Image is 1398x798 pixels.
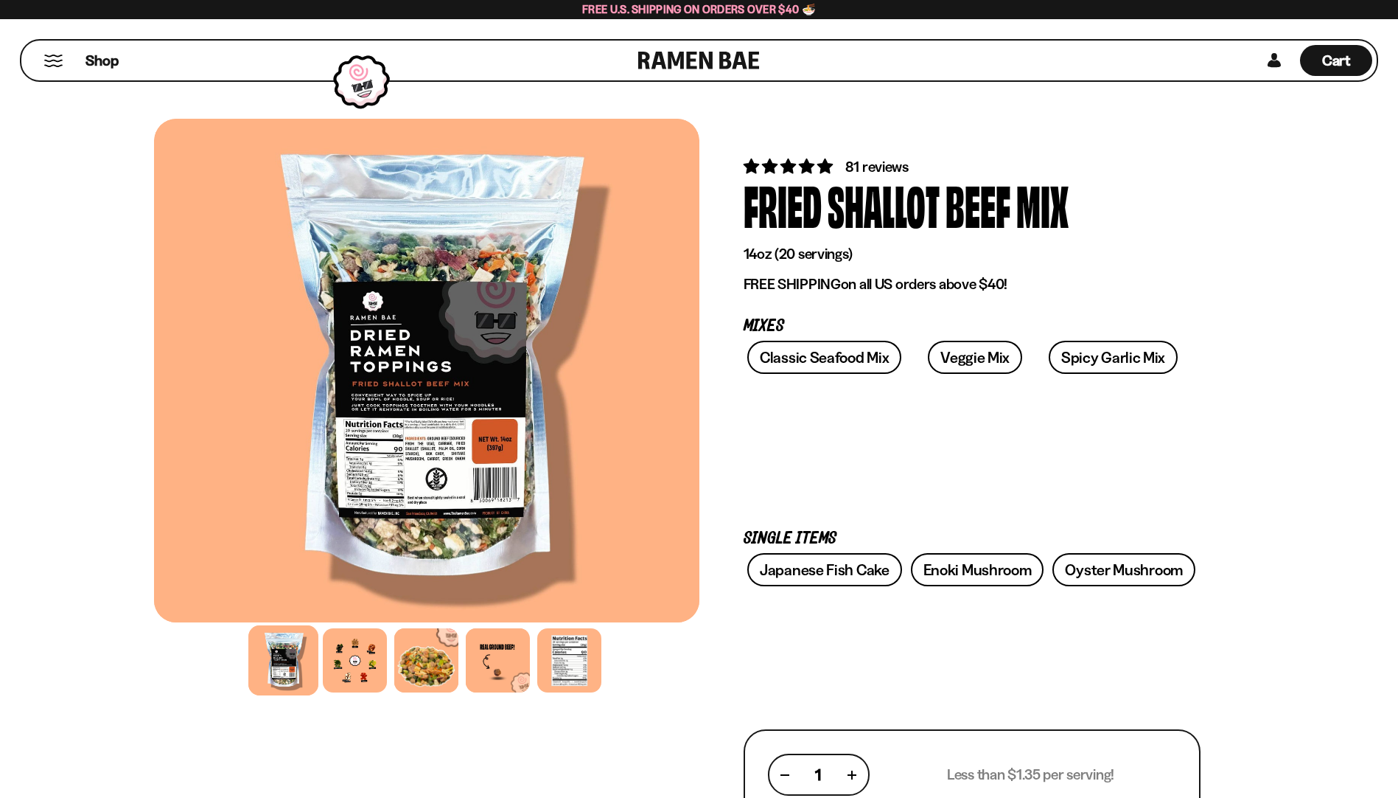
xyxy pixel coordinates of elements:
[85,51,119,71] span: Shop
[1300,41,1372,80] div: Cart
[828,177,940,232] div: Shallot
[1049,341,1178,374] a: Spicy Garlic Mix
[1052,553,1195,586] a: Oyster Mushroom
[43,55,63,67] button: Mobile Menu Trigger
[1016,177,1069,232] div: Mix
[744,275,1200,294] p: on all US orders above $40!
[747,553,902,586] a: Japanese Fish Cake
[947,766,1114,784] p: Less than $1.35 per serving!
[911,553,1044,586] a: Enoki Mushroom
[1322,52,1351,69] span: Cart
[744,319,1200,333] p: Mixes
[85,45,119,76] a: Shop
[744,532,1200,546] p: Single Items
[946,177,1010,232] div: Beef
[744,177,822,232] div: Fried
[744,275,841,293] strong: FREE SHIPPING
[928,341,1022,374] a: Veggie Mix
[582,2,816,16] span: Free U.S. Shipping on Orders over $40 🍜
[744,157,836,176] span: 4.83 stars
[815,766,821,784] span: 1
[747,341,901,374] a: Classic Seafood Mix
[744,245,1200,263] p: 14oz (20 servings)
[845,158,909,176] span: 81 reviews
